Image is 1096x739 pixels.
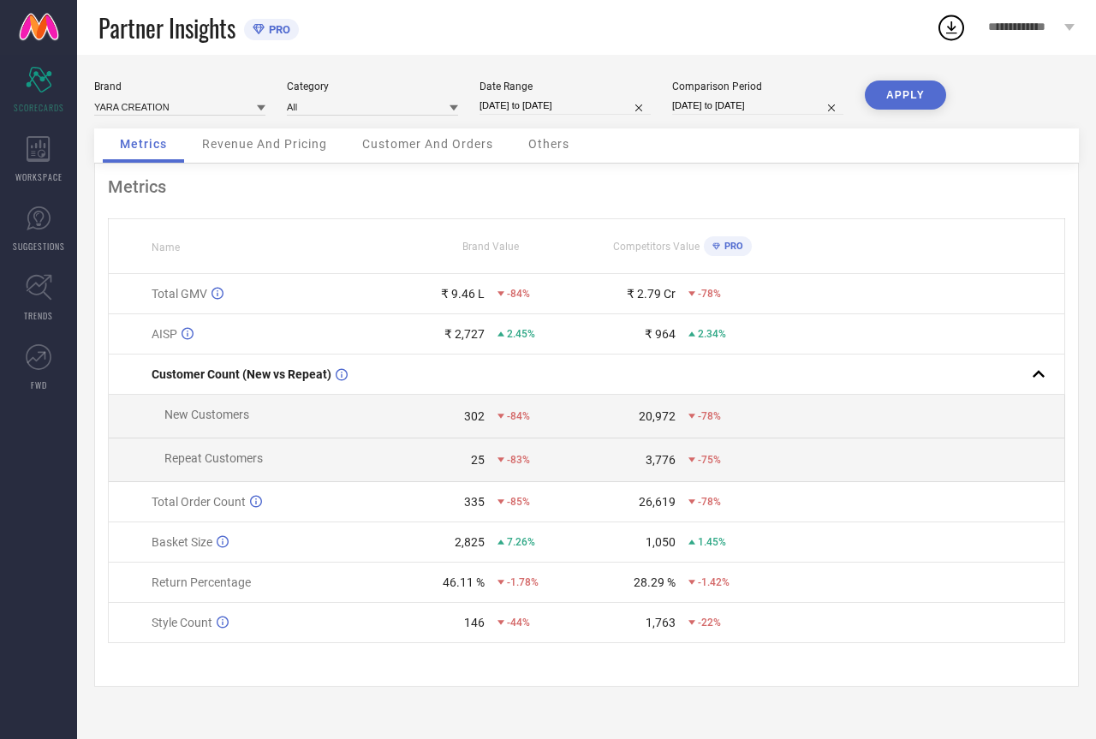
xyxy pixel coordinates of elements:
[462,241,519,253] span: Brand Value
[507,536,535,548] span: 7.26%
[639,495,676,509] div: 26,619
[698,536,726,548] span: 1.45%
[507,288,530,300] span: -84%
[15,170,63,183] span: WORKSPACE
[152,367,331,381] span: Customer Count (New vs Repeat)
[936,12,967,43] div: Open download list
[108,176,1065,197] div: Metrics
[698,328,726,340] span: 2.34%
[627,287,676,301] div: ₹ 2.79 Cr
[444,327,485,341] div: ₹ 2,727
[471,453,485,467] div: 25
[464,616,485,629] div: 146
[362,137,493,151] span: Customer And Orders
[287,80,458,92] div: Category
[455,535,485,549] div: 2,825
[528,137,569,151] span: Others
[698,496,721,508] span: -78%
[13,240,65,253] span: SUGGESTIONS
[646,535,676,549] div: 1,050
[152,495,246,509] span: Total Order Count
[639,409,676,423] div: 20,972
[646,453,676,467] div: 3,776
[152,616,212,629] span: Style Count
[443,575,485,589] div: 46.11 %
[507,328,535,340] span: 2.45%
[98,10,235,45] span: Partner Insights
[14,101,64,114] span: SCORECARDS
[265,23,290,36] span: PRO
[164,408,249,421] span: New Customers
[672,97,843,115] input: Select comparison period
[507,410,530,422] span: -84%
[479,80,651,92] div: Date Range
[441,287,485,301] div: ₹ 9.46 L
[152,287,207,301] span: Total GMV
[645,327,676,341] div: ₹ 964
[613,241,700,253] span: Competitors Value
[634,575,676,589] div: 28.29 %
[479,97,651,115] input: Select date range
[507,496,530,508] span: -85%
[120,137,167,151] span: Metrics
[507,454,530,466] span: -83%
[464,495,485,509] div: 335
[698,617,721,629] span: -22%
[507,576,539,588] span: -1.78%
[24,309,53,322] span: TRENDS
[698,410,721,422] span: -78%
[507,617,530,629] span: -44%
[865,80,946,110] button: APPLY
[94,80,265,92] div: Brand
[152,535,212,549] span: Basket Size
[31,378,47,391] span: FWD
[720,241,743,252] span: PRO
[152,241,180,253] span: Name
[464,409,485,423] div: 302
[698,454,721,466] span: -75%
[672,80,843,92] div: Comparison Period
[202,137,327,151] span: Revenue And Pricing
[698,288,721,300] span: -78%
[164,451,263,465] span: Repeat Customers
[646,616,676,629] div: 1,763
[698,576,730,588] span: -1.42%
[152,575,251,589] span: Return Percentage
[152,327,177,341] span: AISP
